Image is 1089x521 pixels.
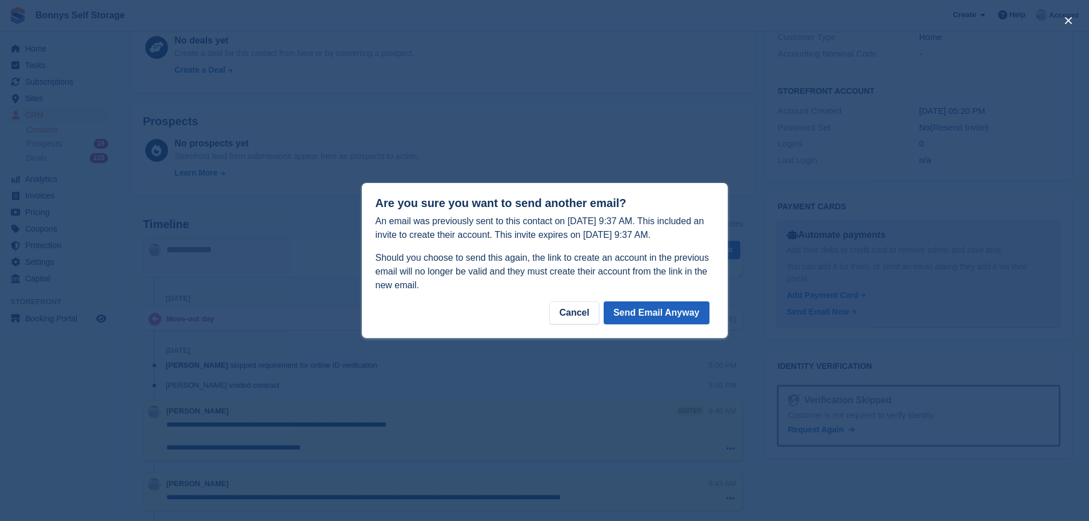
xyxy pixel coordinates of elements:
h1: Are you sure you want to send another email? [376,197,714,210]
button: close [1059,11,1078,30]
p: Should you choose to send this again, the link to create an account in the previous email will no... [376,251,714,292]
button: Send Email Anyway [604,301,709,324]
div: Cancel [549,301,599,324]
p: An email was previously sent to this contact on [DATE] 9:37 AM. This included an invite to create... [376,214,714,242]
